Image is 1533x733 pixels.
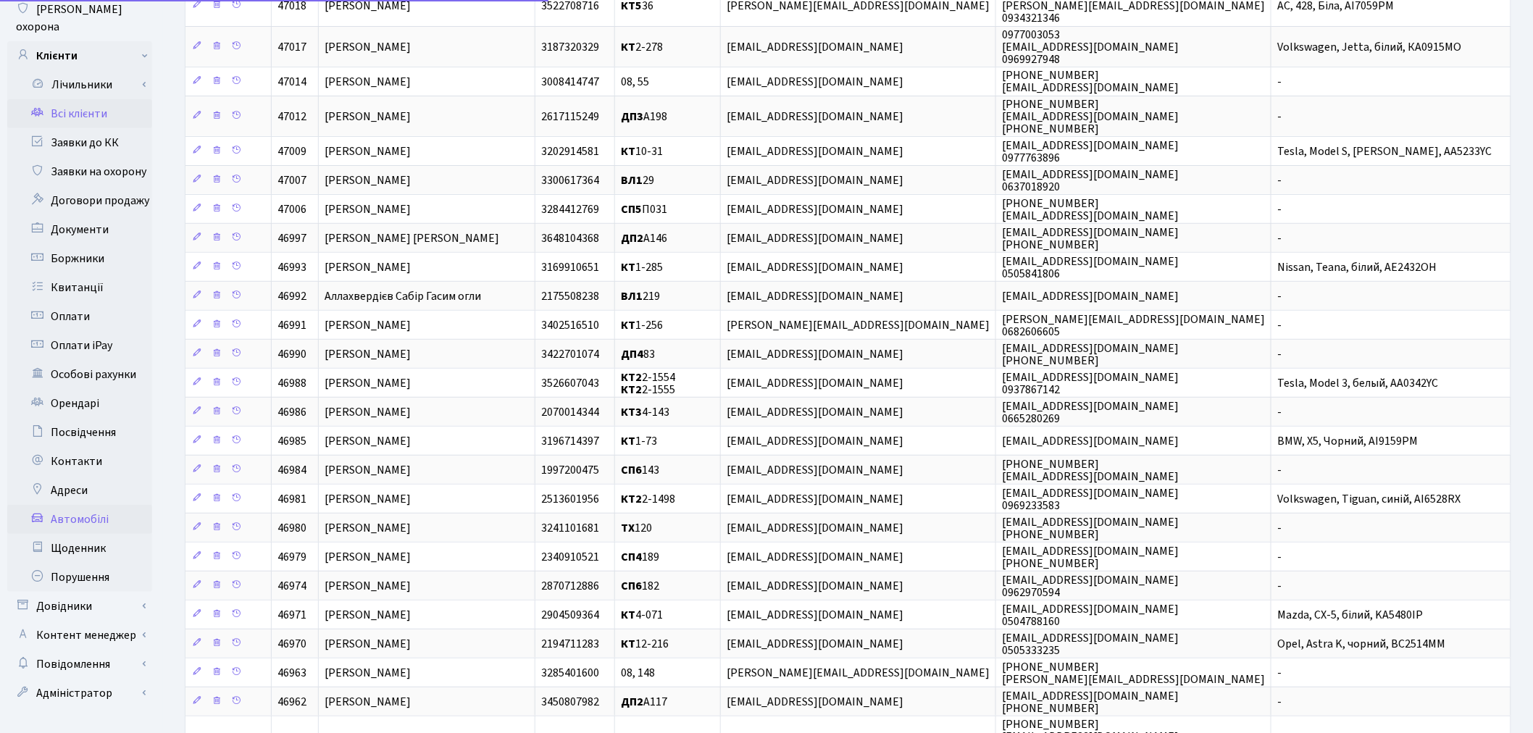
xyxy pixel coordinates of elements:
[621,346,643,362] b: ДП4
[621,462,642,478] b: СП6
[7,621,152,650] a: Контент менеджер
[621,607,663,623] span: 4-071
[621,520,652,536] span: 120
[277,636,306,652] span: 46970
[727,288,903,304] span: [EMAIL_ADDRESS][DOMAIN_NAME]
[325,172,411,188] span: [PERSON_NAME]
[1277,462,1282,478] span: -
[1002,688,1179,716] span: [EMAIL_ADDRESS][DOMAIN_NAME] [PHONE_NUMBER]
[7,215,152,244] a: Документи
[621,288,660,304] span: 219
[541,172,599,188] span: 3300617364
[541,346,599,362] span: 3422701074
[277,433,306,449] span: 46985
[621,369,675,398] span: 2-1554 2-1555
[7,360,152,389] a: Особові рахунки
[7,273,152,302] a: Квитанції
[277,143,306,159] span: 47009
[621,317,635,333] b: КТ
[621,259,635,275] b: КТ
[7,244,152,273] a: Боржники
[621,433,657,449] span: 1-73
[7,99,152,128] a: Всі клієнти
[1002,225,1179,253] span: [EMAIL_ADDRESS][DOMAIN_NAME] [PHONE_NUMBER]
[325,578,411,594] span: [PERSON_NAME]
[7,302,152,331] a: Оплати
[1002,514,1179,543] span: [EMAIL_ADDRESS][DOMAIN_NAME] [PHONE_NUMBER]
[325,346,411,362] span: [PERSON_NAME]
[1277,549,1282,565] span: -
[7,418,152,447] a: Посвідчення
[621,404,669,420] span: 4-143
[325,317,411,333] span: [PERSON_NAME]
[277,172,306,188] span: 47007
[1002,572,1179,600] span: [EMAIL_ADDRESS][DOMAIN_NAME] 0962970594
[1277,578,1282,594] span: -
[1277,520,1282,536] span: -
[1277,74,1282,90] span: -
[17,70,152,99] a: Лічильники
[621,346,655,362] span: 83
[325,74,411,90] span: [PERSON_NAME]
[541,201,599,217] span: 3284412769
[727,259,903,275] span: [EMAIL_ADDRESS][DOMAIN_NAME]
[727,462,903,478] span: [EMAIL_ADDRESS][DOMAIN_NAME]
[621,74,649,90] span: 08, 55
[1277,201,1282,217] span: -
[621,39,663,55] span: 2-278
[325,143,411,159] span: [PERSON_NAME]
[7,186,152,215] a: Договори продажу
[621,665,655,681] span: 08, 148
[1002,630,1179,658] span: [EMAIL_ADDRESS][DOMAIN_NAME] 0505333235
[1277,346,1282,362] span: -
[727,549,903,565] span: [EMAIL_ADDRESS][DOMAIN_NAME]
[621,636,669,652] span: 12-216
[621,230,643,246] b: ДП2
[1277,109,1282,125] span: -
[277,346,306,362] span: 46990
[621,549,659,565] span: 189
[1277,665,1282,681] span: -
[541,143,599,159] span: 3202914581
[541,39,599,55] span: 3187320329
[621,259,663,275] span: 1-285
[727,578,903,594] span: [EMAIL_ADDRESS][DOMAIN_NAME]
[541,109,599,125] span: 2617115249
[277,520,306,536] span: 46980
[1277,230,1282,246] span: -
[1002,659,1265,687] span: [PHONE_NUMBER] [PERSON_NAME][EMAIL_ADDRESS][DOMAIN_NAME]
[1277,39,1461,55] span: Volkswagen, Jetta, білий, КА0915МО
[541,694,599,710] span: 3450807982
[1002,96,1179,137] span: [PHONE_NUMBER] [EMAIL_ADDRESS][DOMAIN_NAME] [PHONE_NUMBER]
[277,549,306,565] span: 46979
[727,491,903,507] span: [EMAIL_ADDRESS][DOMAIN_NAME]
[7,563,152,592] a: Порушення
[541,549,599,565] span: 2340910521
[727,404,903,420] span: [EMAIL_ADDRESS][DOMAIN_NAME]
[1277,404,1282,420] span: -
[541,462,599,478] span: 1997200475
[1277,433,1418,449] span: BMW, X5, Чорний, AI9159PM
[277,665,306,681] span: 46963
[727,172,903,188] span: [EMAIL_ADDRESS][DOMAIN_NAME]
[277,491,306,507] span: 46981
[325,288,481,304] span: Аллахвердієв Сабір Гасим огли
[541,433,599,449] span: 3196714397
[277,74,306,90] span: 47014
[1002,398,1179,427] span: [EMAIL_ADDRESS][DOMAIN_NAME] 0665280269
[7,331,152,360] a: Оплати iPay
[7,128,152,157] a: Заявки до КК
[1002,311,1265,340] span: [PERSON_NAME][EMAIL_ADDRESS][DOMAIN_NAME] 0682606605
[727,665,990,681] span: [PERSON_NAME][EMAIL_ADDRESS][DOMAIN_NAME]
[1277,694,1282,710] span: -
[541,520,599,536] span: 3241101681
[621,491,675,507] span: 2-1498
[1277,143,1492,159] span: Tesla, Model S, [PERSON_NAME], AA5233YC
[541,74,599,90] span: 3008414747
[727,520,903,536] span: [EMAIL_ADDRESS][DOMAIN_NAME]
[621,578,659,594] span: 182
[325,201,411,217] span: [PERSON_NAME]
[277,694,306,710] span: 46962
[1002,27,1179,67] span: 0977003053 [EMAIL_ADDRESS][DOMAIN_NAME] 0969927948
[325,109,411,125] span: [PERSON_NAME]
